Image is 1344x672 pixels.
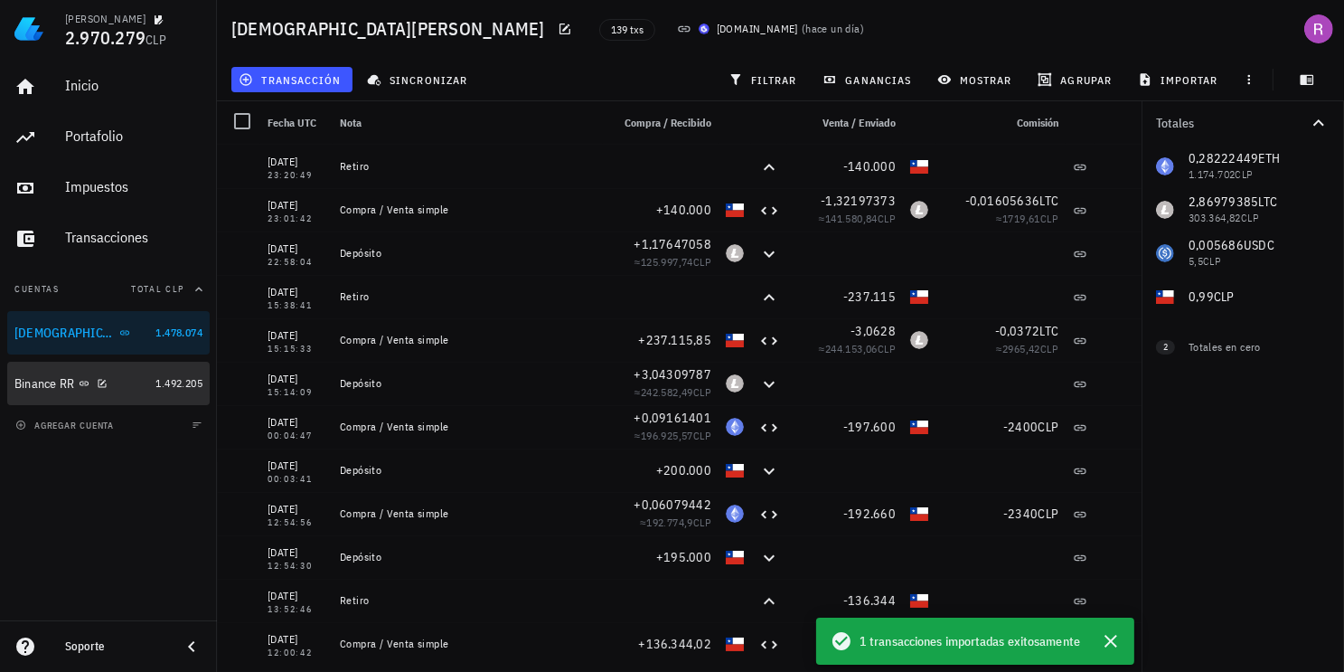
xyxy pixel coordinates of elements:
[231,14,552,43] h1: [DEMOGRAPHIC_DATA][PERSON_NAME]
[721,67,808,92] button: filtrar
[815,67,923,92] button: ganancias
[340,506,596,521] div: Compra / Venta simple
[819,212,896,225] span: ≈
[634,366,711,383] span: +3,04309787
[268,500,325,518] div: [DATE]
[268,630,325,648] div: [DATE]
[268,240,325,258] div: [DATE]
[910,288,928,306] div: CLP-icon
[825,212,878,225] span: 141.580,84
[656,549,711,565] span: +195.000
[843,419,896,435] span: -197.600
[1130,67,1229,92] button: importar
[268,431,325,440] div: 00:04:47
[7,311,210,355] a: [DEMOGRAPHIC_DATA][PERSON_NAME] 1.478.074
[640,516,711,529] span: ≈
[641,385,693,399] span: 242.582,49
[860,631,1080,651] span: 1 transacciones importadas exitosamente
[268,214,325,223] div: 23:01:42
[340,420,596,434] div: Compra / Venta simple
[340,637,596,651] div: Compra / Venta simple
[693,516,711,529] span: CLP
[996,212,1058,225] span: ≈
[268,258,325,267] div: 22:58:04
[14,376,75,392] div: Binance RR
[732,72,797,87] span: filtrar
[268,345,325,354] div: 15:15:33
[340,463,596,478] div: Depósito
[146,32,166,48] span: CLP
[843,592,896,609] span: -136.344
[826,72,911,87] span: ganancias
[340,593,596,608] div: Retiro
[878,342,896,355] span: CLP
[260,101,333,145] div: Fecha UTC
[268,587,325,605] div: [DATE]
[65,229,202,246] div: Transacciones
[1002,342,1040,355] span: 2965,42
[65,77,202,94] div: Inicio
[656,462,711,478] span: +200.000
[268,196,325,214] div: [DATE]
[268,544,325,562] div: [DATE]
[634,385,711,399] span: ≈
[65,178,202,195] div: Impuestos
[268,153,325,171] div: [DATE]
[268,457,325,475] div: [DATE]
[1304,14,1333,43] div: avatar
[819,342,896,355] span: ≈
[268,562,325,571] div: 12:54:30
[638,332,711,348] span: +237.115,85
[1030,67,1123,92] button: agrupar
[787,101,903,145] div: Venta / Enviado
[726,418,744,436] div: ETH-icon
[1003,506,1038,522] span: -2340
[910,157,928,175] div: CLP-icon
[822,116,896,129] span: Venta / Enviado
[941,72,1012,87] span: mostrar
[805,22,860,35] span: hace un día
[821,193,896,209] span: -1,32197373
[641,429,693,442] span: 196.925,57
[1003,419,1038,435] span: -2400
[340,116,362,129] span: Nota
[910,592,928,610] div: CLP-icon
[268,370,325,388] div: [DATE]
[268,171,325,180] div: 23:20:49
[340,289,596,304] div: Retiro
[693,255,711,269] span: CLP
[340,159,596,174] div: Retiro
[851,323,896,339] span: -3,0628
[1163,340,1168,355] span: 2
[726,331,744,349] div: CLP-icon
[634,236,711,252] span: +1,17647058
[268,327,325,345] div: [DATE]
[1017,116,1058,129] span: Comisión
[996,342,1058,355] span: ≈
[843,158,896,175] span: -140.000
[1039,323,1058,339] span: LTC
[802,20,864,38] span: ( )
[935,101,1066,145] div: Comisión
[965,193,1040,209] span: -0,01605636
[268,116,316,129] span: Fecha UTC
[825,342,878,355] span: 244.153,06
[268,413,325,431] div: [DATE]
[1142,72,1218,87] span: importar
[726,461,744,479] div: CLP-icon
[1038,506,1058,522] span: CLP
[65,12,146,26] div: [PERSON_NAME]
[726,201,744,219] div: CLP-icon
[14,326,116,341] div: [DEMOGRAPHIC_DATA][PERSON_NAME]
[843,506,896,522] span: -192.660
[878,212,896,225] span: CLP
[910,418,928,436] div: CLP-icon
[910,331,928,349] div: LTC-icon
[634,497,711,513] span: +0,06079442
[726,505,744,523] div: ETH-icon
[155,326,202,339] span: 1.478.074
[268,301,325,310] div: 15:38:41
[1038,419,1058,435] span: CLP
[65,128,202,145] div: Portafolio
[726,635,744,653] div: CLP-icon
